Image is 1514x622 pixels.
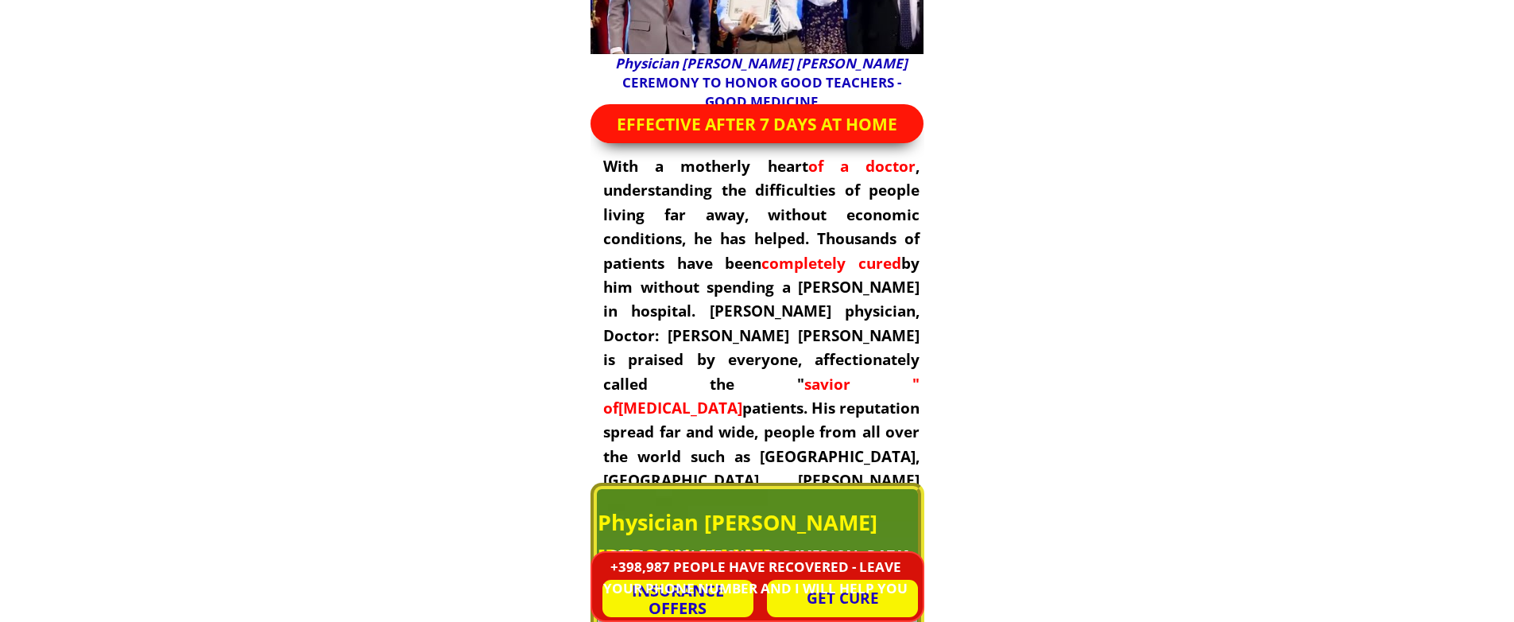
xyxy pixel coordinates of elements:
font: With a motherly heart [603,156,808,177]
font: of a doctor [808,156,916,177]
font: CEREMONY TO HONOR GOOD TEACHERS - GOOD MEDICINE [622,73,901,111]
font: Physician [PERSON_NAME] [PERSON_NAME] [598,507,877,571]
font: , understanding the difficulties of people living far away, without economic conditions, he has h... [603,156,920,274]
font: by him without spending a [PERSON_NAME] in hospital. [PERSON_NAME] physician, Doctor: [PERSON_NAM... [603,253,920,395]
font: patients [742,398,803,418]
font: +398,987 PEOPLE HAVE RECOVERED - LEAVE YOUR PHONE NUMBER AND I WILL HELP YOU [603,558,908,597]
font: completely cured [761,253,901,274]
font: savior " of [603,374,920,418]
font: Physician [PERSON_NAME] [PERSON_NAME] [615,54,908,72]
font: [MEDICAL_DATA] [618,398,742,418]
font: EFFECTIVE AFTER 7 DAYS AT HOME [603,112,911,137]
font: GET A COMPLETE CURE FOR [MEDICAL_DATA] [608,546,909,564]
font: . His reputation spread far and wide, people from all over the world such as [GEOGRAPHIC_DATA], [... [603,398,920,563]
